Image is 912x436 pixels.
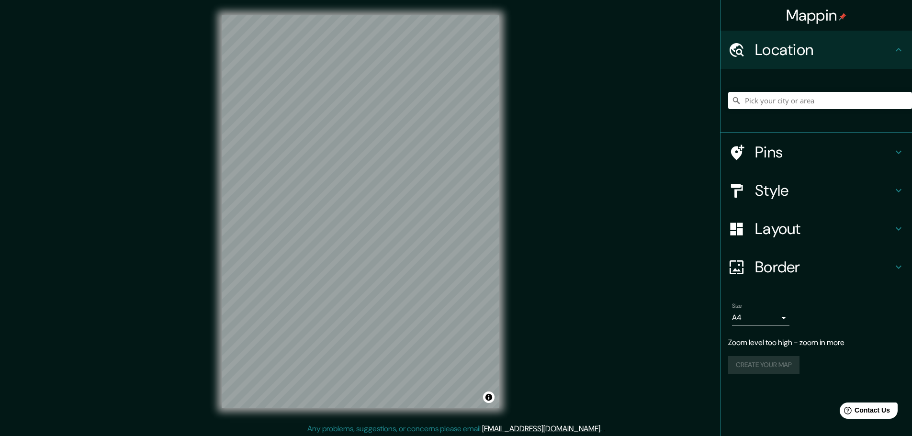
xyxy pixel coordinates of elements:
[222,15,499,408] canvas: Map
[602,423,603,435] div: .
[755,40,893,59] h4: Location
[839,13,846,21] img: pin-icon.png
[721,210,912,248] div: Layout
[732,302,742,310] label: Size
[307,423,602,435] p: Any problems, suggestions, or concerns please email .
[721,31,912,69] div: Location
[755,143,893,162] h4: Pins
[728,337,904,348] p: Zoom level too high - zoom in more
[732,310,789,325] div: A4
[755,181,893,200] h4: Style
[482,424,600,434] a: [EMAIL_ADDRESS][DOMAIN_NAME]
[483,391,495,403] button: Toggle attribution
[721,171,912,210] div: Style
[786,6,847,25] h4: Mappin
[721,248,912,286] div: Border
[721,133,912,171] div: Pins
[755,257,893,277] h4: Border
[728,92,912,109] input: Pick your city or area
[755,219,893,238] h4: Layout
[827,399,901,425] iframe: Help widget launcher
[603,423,605,435] div: .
